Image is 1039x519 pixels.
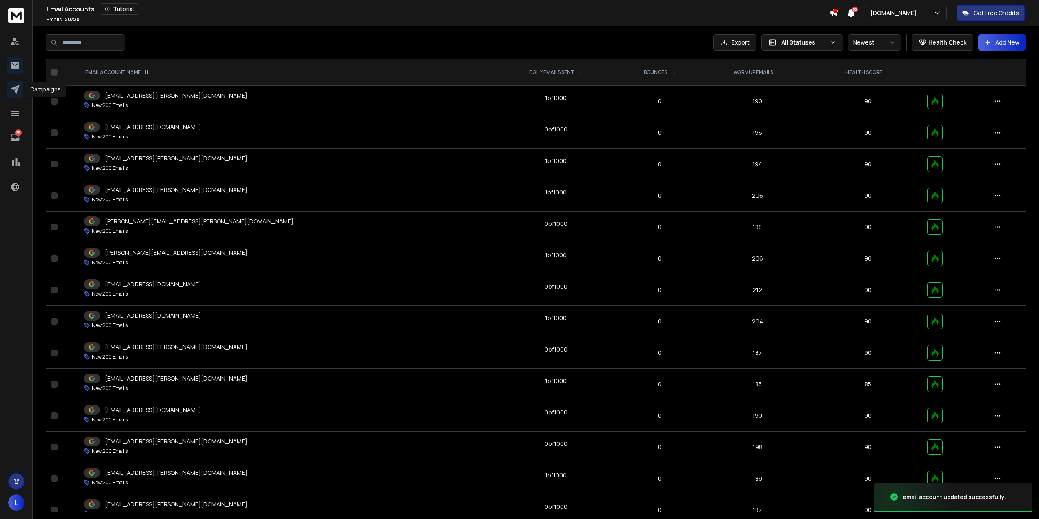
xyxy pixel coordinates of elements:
div: Campaigns [25,82,66,97]
div: 1 of 1000 [545,471,567,479]
p: Emails : [47,16,80,23]
button: Health Check [912,34,973,51]
div: 0 of 1000 [545,283,567,291]
td: 185 [701,369,814,400]
p: [EMAIL_ADDRESS][PERSON_NAME][DOMAIN_NAME] [105,437,247,445]
div: 1 of 1000 [545,157,567,165]
p: WARMUP EMAILS [734,69,773,76]
p: [EMAIL_ADDRESS][PERSON_NAME][DOMAIN_NAME] [105,374,247,383]
td: 204 [701,306,814,337]
p: New 200 Emails [92,448,128,454]
td: 187 [701,337,814,369]
p: [EMAIL_ADDRESS][PERSON_NAME][DOMAIN_NAME] [105,469,247,477]
p: [EMAIL_ADDRESS][DOMAIN_NAME] [105,312,201,320]
p: 0 [623,474,696,483]
td: 90 [814,180,922,212]
button: L [8,494,24,511]
p: New 200 Emails [92,134,128,140]
p: Get Free Credits [974,9,1019,17]
td: 194 [701,149,814,180]
p: 0 [623,317,696,325]
div: 0 of 1000 [545,220,567,228]
p: New 200 Emails [92,354,128,360]
p: 0 [623,192,696,200]
td: 196 [701,117,814,149]
div: 0 of 1000 [545,345,567,354]
td: 90 [814,306,922,337]
p: [EMAIL_ADDRESS][PERSON_NAME][DOMAIN_NAME] [105,154,247,163]
p: New 200 Emails [92,102,128,109]
p: Health Check [928,38,966,47]
p: 35 [15,129,22,136]
td: 90 [814,463,922,494]
p: New 200 Emails [92,291,128,297]
td: 90 [814,149,922,180]
div: 0 of 1000 [545,440,567,448]
p: New 200 Emails [92,417,128,423]
a: 35 [7,129,23,146]
button: Tutorial [100,3,139,15]
span: 20 / 20 [65,16,80,23]
p: [DOMAIN_NAME] [870,9,920,17]
div: 1 of 1000 [545,377,567,385]
p: [EMAIL_ADDRESS][DOMAIN_NAME] [105,406,201,414]
td: 190 [701,400,814,432]
div: 1 of 1000 [545,94,567,102]
p: BOUNCES [644,69,667,76]
div: 0 of 1000 [545,408,567,417]
div: 1 of 1000 [545,188,567,196]
p: New 200 Emails [92,165,128,172]
td: 189 [701,463,814,494]
p: [EMAIL_ADDRESS][DOMAIN_NAME] [105,280,201,288]
td: 90 [814,432,922,463]
div: 1 of 1000 [545,251,567,259]
td: 90 [814,274,922,306]
td: 90 [814,86,922,117]
td: 90 [814,337,922,369]
p: 0 [623,97,696,105]
div: EMAIL ACCOUNT NAME [85,69,149,76]
td: 190 [701,86,814,117]
td: 188 [701,212,814,243]
p: DAILY EMAILS SENT [529,69,574,76]
button: Export [713,34,756,51]
span: 50 [852,7,858,12]
p: New 200 Emails [92,228,128,234]
p: 0 [623,380,696,388]
p: [EMAIL_ADDRESS][DOMAIN_NAME] [105,123,201,131]
p: 0 [623,286,696,294]
button: Newest [848,34,901,51]
p: 0 [623,443,696,451]
p: 0 [623,254,696,263]
td: 85 [814,369,922,400]
td: 206 [701,243,814,274]
td: 90 [814,212,922,243]
div: 0 of 1000 [545,503,567,511]
p: HEALTH SCORE [845,69,882,76]
td: 90 [814,243,922,274]
p: 0 [623,506,696,514]
p: New 200 Emails [92,511,128,517]
p: New 200 Emails [92,196,128,203]
div: 0 of 1000 [545,125,567,134]
p: [PERSON_NAME][EMAIL_ADDRESS][DOMAIN_NAME] [105,249,247,257]
div: 1 of 1000 [545,314,567,322]
p: 0 [623,160,696,168]
p: New 200 Emails [92,322,128,329]
td: 212 [701,274,814,306]
button: Get Free Credits [957,5,1025,21]
div: email account updated successfully. [903,493,1006,501]
p: 0 [623,349,696,357]
button: Add New [978,34,1026,51]
td: 90 [814,400,922,432]
p: All Statuses [781,38,826,47]
p: [EMAIL_ADDRESS][PERSON_NAME][DOMAIN_NAME] [105,500,247,508]
td: 90 [814,117,922,149]
td: 206 [701,180,814,212]
p: New 200 Emails [92,385,128,392]
p: 0 [623,412,696,420]
p: New 200 Emails [92,259,128,266]
p: [PERSON_NAME][EMAIL_ADDRESS][PERSON_NAME][DOMAIN_NAME] [105,217,294,225]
